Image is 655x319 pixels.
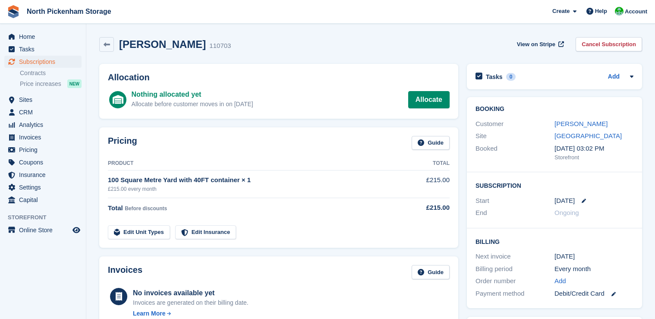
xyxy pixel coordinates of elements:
[554,289,633,299] div: Debit/Credit Card
[20,69,82,77] a: Contracts
[554,132,622,139] a: [GEOGRAPHIC_DATA]
[132,100,253,109] div: Allocate before customer moves in on [DATE]
[20,79,82,88] a: Price increases NEW
[133,309,249,318] a: Learn More
[554,209,579,216] span: Ongoing
[408,91,450,108] a: Allocate
[19,94,71,106] span: Sites
[402,157,450,171] th: Total
[108,265,142,279] h2: Invoices
[412,265,450,279] a: Guide
[4,56,82,68] a: menu
[4,106,82,118] a: menu
[4,181,82,193] a: menu
[19,181,71,193] span: Settings
[486,73,503,81] h2: Tasks
[132,89,253,100] div: Nothing allocated yet
[476,289,554,299] div: Payment method
[19,194,71,206] span: Capital
[554,252,633,262] div: [DATE]
[517,40,555,49] span: View on Stripe
[595,7,607,16] span: Help
[67,79,82,88] div: NEW
[19,56,71,68] span: Subscriptions
[554,196,575,206] time: 2025-10-11 00:00:00 UTC
[71,225,82,235] a: Preview store
[108,136,137,150] h2: Pricing
[108,185,402,193] div: £215.00 every month
[554,153,633,162] div: Storefront
[4,31,82,43] a: menu
[19,106,71,118] span: CRM
[19,119,71,131] span: Analytics
[576,37,642,51] a: Cancel Subscription
[133,309,165,318] div: Learn More
[608,72,620,82] a: Add
[108,225,170,240] a: Edit Unit Types
[412,136,450,150] a: Guide
[119,38,206,50] h2: [PERSON_NAME]
[108,204,123,212] span: Total
[476,276,554,286] div: Order number
[625,7,647,16] span: Account
[19,131,71,143] span: Invoices
[108,73,450,82] h2: Allocation
[554,144,633,154] div: [DATE] 03:02 PM
[125,205,167,212] span: Before discounts
[506,73,516,81] div: 0
[19,43,71,55] span: Tasks
[476,144,554,162] div: Booked
[402,203,450,213] div: £215.00
[8,213,86,222] span: Storefront
[19,31,71,43] span: Home
[615,7,624,16] img: Chris Gulliver
[476,196,554,206] div: Start
[133,288,249,298] div: No invoices available yet
[175,225,236,240] a: Edit Insurance
[4,131,82,143] a: menu
[476,208,554,218] div: End
[4,194,82,206] a: menu
[476,131,554,141] div: Site
[554,120,608,127] a: [PERSON_NAME]
[476,264,554,274] div: Billing period
[476,119,554,129] div: Customer
[4,169,82,181] a: menu
[133,298,249,307] div: Invoices are generated on their billing date.
[402,171,450,198] td: £215.00
[108,157,402,171] th: Product
[19,144,71,156] span: Pricing
[209,41,231,51] div: 110703
[4,144,82,156] a: menu
[476,106,633,113] h2: Booking
[476,181,633,190] h2: Subscription
[4,224,82,236] a: menu
[20,80,61,88] span: Price increases
[19,169,71,181] span: Insurance
[4,43,82,55] a: menu
[554,264,633,274] div: Every month
[4,119,82,131] a: menu
[19,156,71,168] span: Coupons
[108,175,402,185] div: 100 Square Metre Yard with 40FT container × 1
[4,94,82,106] a: menu
[476,252,554,262] div: Next invoice
[7,5,20,18] img: stora-icon-8386f47178a22dfd0bd8f6a31ec36ba5ce8667c1dd55bd0f319d3a0aa187defe.svg
[4,156,82,168] a: menu
[552,7,570,16] span: Create
[513,37,566,51] a: View on Stripe
[554,276,566,286] a: Add
[19,224,71,236] span: Online Store
[23,4,115,19] a: North Pickenham Storage
[476,237,633,246] h2: Billing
